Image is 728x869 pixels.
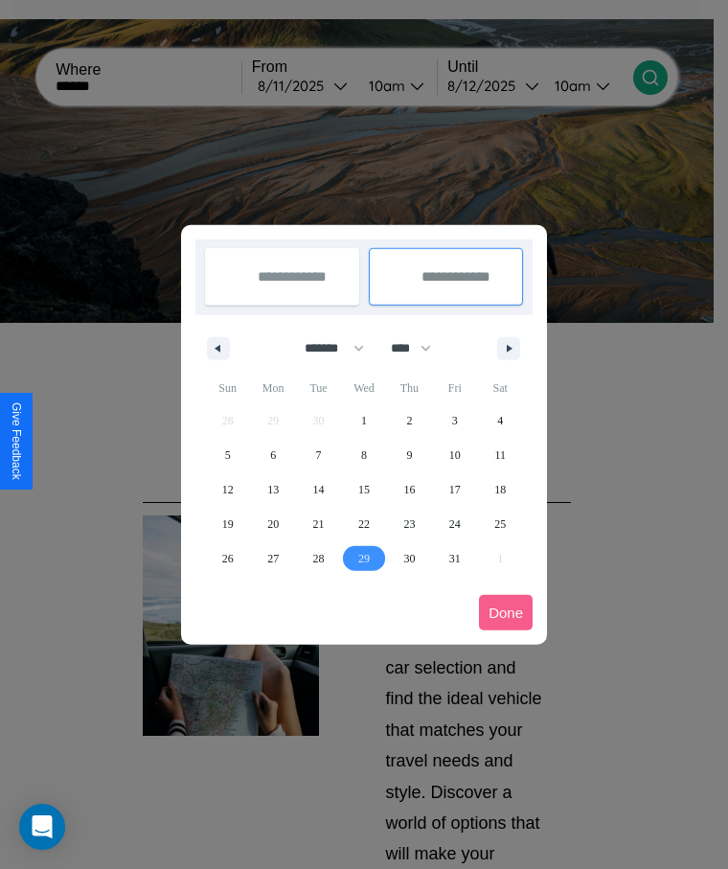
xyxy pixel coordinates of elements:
button: 2 [387,403,432,438]
button: 4 [478,403,523,438]
button: 30 [387,541,432,576]
button: 19 [205,507,250,541]
div: Open Intercom Messenger [19,804,65,850]
button: 25 [478,507,523,541]
button: Done [479,595,533,630]
button: 20 [250,507,295,541]
button: 26 [205,541,250,576]
button: 11 [478,438,523,472]
button: 23 [387,507,432,541]
span: Tue [296,373,341,403]
button: 22 [341,507,386,541]
button: 18 [478,472,523,507]
span: 13 [267,472,279,507]
span: 30 [403,541,415,576]
span: 1 [361,403,367,438]
span: 18 [494,472,506,507]
span: 31 [449,541,461,576]
span: 24 [449,507,461,541]
button: 5 [205,438,250,472]
span: Thu [387,373,432,403]
button: 24 [432,507,477,541]
button: 27 [250,541,295,576]
span: 4 [497,403,503,438]
span: 11 [494,438,506,472]
span: 2 [406,403,412,438]
button: 14 [296,472,341,507]
button: 28 [296,541,341,576]
span: 23 [403,507,415,541]
span: 22 [358,507,370,541]
button: 29 [341,541,386,576]
span: 27 [267,541,279,576]
span: Sat [478,373,523,403]
span: 5 [225,438,231,472]
div: Give Feedback [10,402,23,480]
span: Wed [341,373,386,403]
span: 28 [313,541,325,576]
span: 8 [361,438,367,472]
button: 15 [341,472,386,507]
button: 12 [205,472,250,507]
span: 20 [267,507,279,541]
span: 3 [452,403,458,438]
button: 3 [432,403,477,438]
button: 8 [341,438,386,472]
span: 7 [316,438,322,472]
span: 19 [222,507,234,541]
button: 16 [387,472,432,507]
span: 14 [313,472,325,507]
span: 25 [494,507,506,541]
span: Fri [432,373,477,403]
button: 6 [250,438,295,472]
span: 29 [358,541,370,576]
button: 13 [250,472,295,507]
span: 6 [270,438,276,472]
span: Sun [205,373,250,403]
span: 21 [313,507,325,541]
button: 1 [341,403,386,438]
span: 17 [449,472,461,507]
span: 26 [222,541,234,576]
span: Mon [250,373,295,403]
span: 15 [358,472,370,507]
span: 12 [222,472,234,507]
button: 17 [432,472,477,507]
button: 7 [296,438,341,472]
span: 10 [449,438,461,472]
button: 31 [432,541,477,576]
button: 21 [296,507,341,541]
button: 10 [432,438,477,472]
button: 9 [387,438,432,472]
span: 9 [406,438,412,472]
span: 16 [403,472,415,507]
